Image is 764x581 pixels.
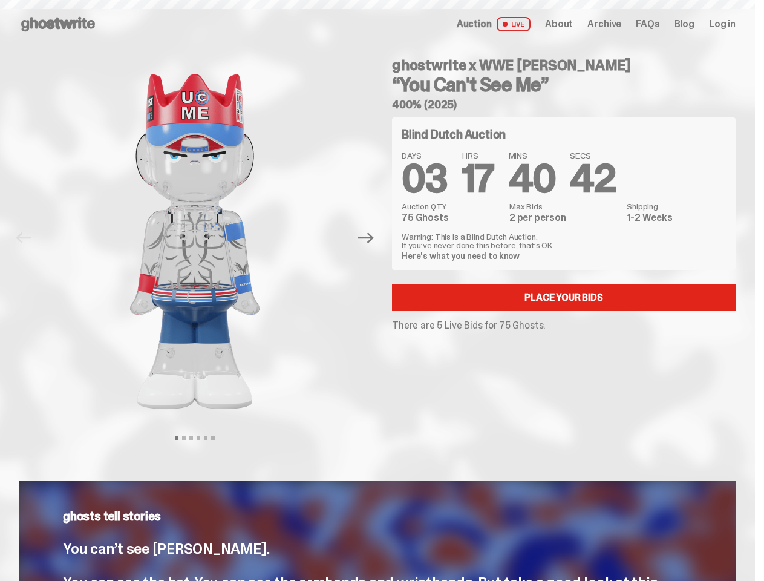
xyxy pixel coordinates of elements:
[457,17,531,31] a: Auction LIVE
[392,284,736,311] a: Place your Bids
[509,213,619,223] dd: 2 per person
[709,19,736,29] a: Log in
[509,154,556,204] span: 40
[627,202,726,211] dt: Shipping
[627,213,726,223] dd: 1-2 Weeks
[570,151,616,160] span: SECS
[392,321,736,330] p: There are 5 Live Bids for 75 Ghosts.
[402,202,502,211] dt: Auction QTY
[462,151,494,160] span: HRS
[509,202,619,211] dt: Max Bids
[175,436,178,440] button: View slide 1
[402,151,448,160] span: DAYS
[402,213,502,223] dd: 75 Ghosts
[204,436,207,440] button: View slide 5
[497,17,531,31] span: LIVE
[63,539,269,558] span: You can’t see [PERSON_NAME].
[353,225,379,251] button: Next
[392,58,736,73] h4: ghostwrite x WWE [PERSON_NAME]
[41,48,349,435] img: John_Cena_Hero_1.png
[509,151,556,160] span: MINS
[587,19,621,29] a: Archive
[570,154,616,204] span: 42
[402,154,448,204] span: 03
[674,19,694,29] a: Blog
[462,154,494,204] span: 17
[402,232,726,249] p: Warning: This is a Blind Dutch Auction. If you’ve never done this before, that’s OK.
[402,128,506,140] h4: Blind Dutch Auction
[392,75,736,94] h3: “You Can't See Me”
[636,19,659,29] a: FAQs
[402,251,520,261] a: Here's what you need to know
[63,510,692,522] p: ghosts tell stories
[392,99,736,110] h5: 400% (2025)
[189,436,193,440] button: View slide 3
[457,19,492,29] span: Auction
[182,436,186,440] button: View slide 2
[211,436,215,440] button: View slide 6
[197,436,200,440] button: View slide 4
[545,19,573,29] a: About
